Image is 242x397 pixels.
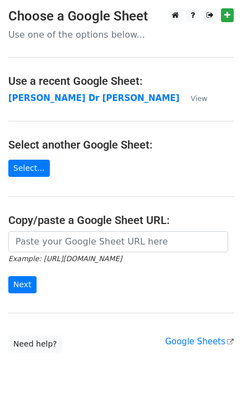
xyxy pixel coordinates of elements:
[8,138,234,151] h4: Select another Google Sheet:
[8,93,179,103] a: [PERSON_NAME] Dr [PERSON_NAME]
[8,74,234,88] h4: Use a recent Google Sheet:
[179,93,207,103] a: View
[8,335,62,353] a: Need help?
[8,29,234,40] p: Use one of the options below...
[165,337,234,347] a: Google Sheets
[8,8,234,24] h3: Choose a Google Sheet
[8,213,234,227] h4: Copy/paste a Google Sheet URL:
[8,255,122,263] small: Example: [URL][DOMAIN_NAME]
[8,276,37,293] input: Next
[8,231,228,252] input: Paste your Google Sheet URL here
[8,160,50,177] a: Select...
[190,94,207,103] small: View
